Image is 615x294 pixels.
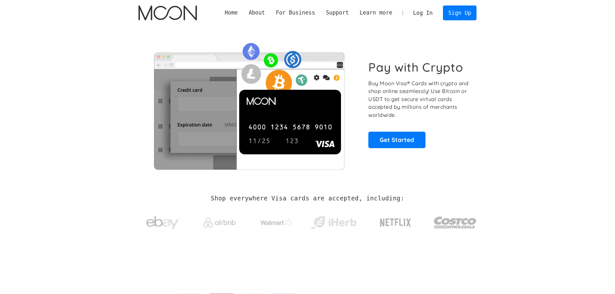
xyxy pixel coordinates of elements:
a: Log In [408,6,438,20]
a: Airbnb [195,211,243,231]
h2: Shop everywhere Visa cards are accepted, including: [211,195,404,202]
a: iHerb [310,208,358,234]
div: For Business [276,9,315,17]
h1: Pay with Crypto [368,60,463,75]
p: Buy Moon Visa® Cards with crypto and shop online seamlessly! Use Bitcoin or USDT to get secure vi... [368,79,469,119]
a: Get Started [368,132,425,148]
a: Sign Up [443,5,477,20]
a: ebay [138,206,187,236]
img: Netflix [379,215,412,231]
div: Learn more [360,9,392,17]
img: Airbnb [203,218,236,228]
img: iHerb [310,214,358,231]
div: For Business [271,9,321,17]
div: Support [326,9,349,17]
a: Netflix [367,208,425,234]
img: ebay [146,213,179,233]
div: Learn more [354,9,398,17]
a: Home [219,9,243,17]
div: Support [321,9,354,17]
img: Moon Cards let you spend your crypto anywhere Visa is accepted. [138,38,360,169]
img: Costco [434,210,477,235]
a: home [138,5,197,20]
div: About [243,9,270,17]
img: Walmart [261,219,293,227]
div: About [249,9,265,17]
a: Walmart [252,212,301,230]
a: Costco [434,204,477,238]
img: Moon Logo [138,5,197,20]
